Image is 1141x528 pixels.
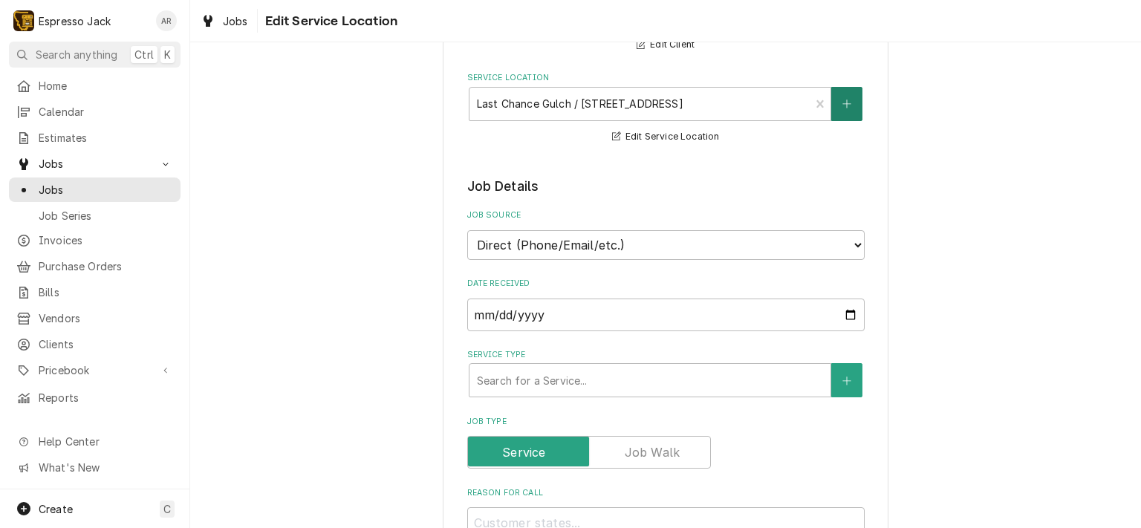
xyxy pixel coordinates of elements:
label: Date Received [467,278,865,290]
span: Purchase Orders [39,258,173,274]
div: Service Location [467,72,865,146]
label: Service Type [467,349,865,361]
a: Go to What's New [9,455,181,480]
a: Job Series [9,203,181,228]
a: Home [9,74,181,98]
span: Home [39,78,173,94]
span: Estimates [39,130,173,146]
label: Service Location [467,72,865,84]
span: Invoices [39,232,173,248]
a: Vendors [9,306,181,330]
button: Create New Service [831,363,862,397]
div: Service Type [467,349,865,397]
span: Bills [39,284,173,300]
div: Espresso Jack [39,13,111,29]
span: Jobs [39,182,173,198]
div: Espresso Jack's Avatar [13,10,34,31]
a: Jobs [9,177,181,202]
label: Job Type [467,416,865,428]
a: Go to Jobs [9,151,181,176]
span: Pricebook [39,362,151,378]
span: Job Series [39,208,173,224]
a: Reports [9,385,181,410]
label: Job Source [467,209,865,221]
span: Vendors [39,310,173,326]
button: Edit Client [634,36,697,54]
span: Jobs [39,156,151,172]
input: yyyy-mm-dd [467,299,865,331]
span: Calendar [39,104,173,120]
div: AR [156,10,177,31]
span: Clients [39,336,173,352]
span: C [163,501,171,517]
span: Reports [39,390,173,405]
span: Create [39,503,73,515]
span: Ctrl [134,47,154,62]
a: Calendar [9,100,181,124]
span: Help Center [39,434,172,449]
div: Date Received [467,278,865,330]
legend: Job Details [467,177,865,196]
span: What's New [39,460,172,475]
a: Invoices [9,228,181,252]
span: Edit Service Location [261,11,397,31]
svg: Create New Location [842,99,851,109]
a: Jobs [195,9,254,33]
button: Search anythingCtrlK [9,42,181,68]
span: Search anything [36,47,117,62]
label: Reason For Call [467,487,865,499]
svg: Create New Service [842,376,851,386]
button: Edit Service Location [610,128,722,146]
span: Jobs [223,13,248,29]
a: Purchase Orders [9,254,181,278]
a: Clients [9,332,181,356]
div: Job Type [467,416,865,469]
a: Bills [9,280,181,304]
span: K [164,47,171,62]
div: E [13,10,34,31]
div: Job Source [467,209,865,259]
a: Estimates [9,126,181,150]
button: Create New Location [831,87,862,121]
div: Allan Ross's Avatar [156,10,177,31]
a: Go to Help Center [9,429,181,454]
a: Go to Pricebook [9,358,181,382]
